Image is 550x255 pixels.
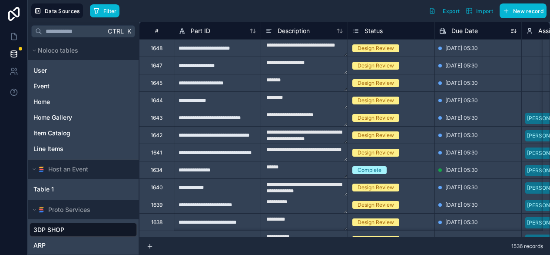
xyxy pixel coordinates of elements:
[445,201,478,208] span: [DATE] 05:30
[103,8,117,14] span: Filter
[445,132,478,139] span: [DATE] 05:30
[151,114,162,121] div: 1643
[358,114,394,122] div: Design Review
[445,97,478,104] span: [DATE] 05:30
[151,201,162,208] div: 1639
[107,26,125,37] span: Ctrl
[358,44,394,52] div: Design Review
[191,27,210,35] span: Part ID
[358,236,394,244] div: Design Review
[445,114,478,121] span: [DATE] 05:30
[358,218,394,226] div: Design Review
[513,8,543,14] span: New record
[358,166,381,174] div: Complete
[146,27,167,34] div: #
[151,80,162,87] div: 1645
[445,167,478,174] span: [DATE] 05:30
[451,27,478,35] span: Due Date
[426,3,463,18] button: Export
[90,4,120,17] button: Filter
[358,131,394,139] div: Design Review
[151,132,162,139] div: 1642
[151,167,162,174] div: 1634
[45,8,80,14] span: Data Sources
[445,62,478,69] span: [DATE] 05:30
[511,243,543,250] span: 1536 records
[445,236,478,243] span: [DATE] 05:30
[151,45,162,52] div: 1648
[445,219,478,226] span: [DATE] 05:30
[126,28,132,34] span: K
[358,201,394,209] div: Design Review
[358,149,394,157] div: Design Review
[476,8,493,14] span: Import
[151,62,162,69] div: 1647
[151,236,162,243] div: 1637
[151,184,163,191] div: 1640
[500,3,547,18] button: New record
[151,219,162,226] div: 1638
[151,97,163,104] div: 1644
[445,149,478,156] span: [DATE] 05:30
[31,3,83,18] button: Data Sources
[364,27,383,35] span: Status
[445,45,478,52] span: [DATE] 05:30
[443,8,460,14] span: Export
[496,3,547,18] a: New record
[151,149,162,156] div: 1641
[278,27,310,35] span: Description
[463,3,496,18] button: Import
[358,184,394,191] div: Design Review
[358,97,394,104] div: Design Review
[358,79,394,87] div: Design Review
[358,62,394,70] div: Design Review
[445,80,478,87] span: [DATE] 05:30
[445,184,478,191] span: [DATE] 05:30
